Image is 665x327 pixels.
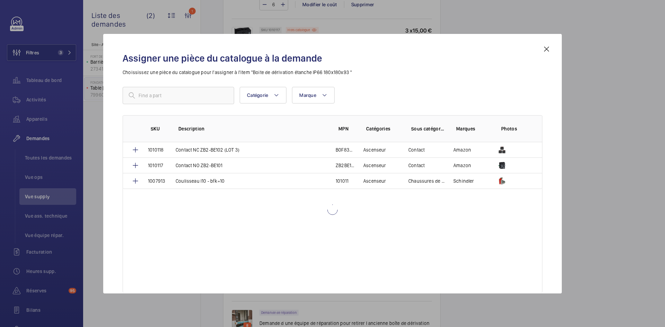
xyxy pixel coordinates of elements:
[453,146,471,153] p: Amazon
[498,178,505,184] img: QjWdF9yZ9jHlR61UiAXIz4MwuebdOUgx_H9QgwEiWtzzbK-c.png
[240,87,286,103] button: Catégorie
[338,125,355,132] p: MPN
[363,162,386,169] p: Ascenseur
[336,146,355,153] p: B0F83YMFKY
[151,125,167,132] p: SKU
[292,87,335,103] button: Marque
[123,87,234,104] input: Find a part
[336,162,355,169] p: ZB2BE101
[148,178,165,184] p: 1007913
[178,125,327,132] p: Description
[408,178,445,184] p: Chaussures de guidage et graisseurs
[408,146,425,153] p: Contact
[363,146,386,153] p: Ascenseur
[456,125,490,132] p: Marques
[366,125,400,132] p: Catégories
[176,162,223,169] p: Contact NO ZB2-BE101
[123,52,542,65] h2: Assigner une pièce du catalogue à la demande
[148,146,163,153] p: 1010118
[123,69,542,76] p: Choississez une pièce du catalogue pour l'assigner à l'item "Boite de dérivation étanche IP66 180...
[148,162,163,169] p: 1010117
[247,92,268,98] span: Catégorie
[501,125,528,132] p: Photos
[336,178,348,184] p: 101011
[363,178,386,184] p: Ascenseur
[408,162,425,169] p: Contact
[411,125,445,132] p: Sous catégories
[498,146,505,153] img: iBry1pBWA6CBx8e02EiaZNoq2U5WCMxVrC6nqKhT4si1ry4b.png
[176,146,239,153] p: Contact NC ZB2-BE102 (LOT 3)
[299,92,316,98] span: Marque
[453,178,474,184] p: Schindler
[453,162,471,169] p: Amazon
[498,162,505,169] img: JrxvRT0Pn4FqQsWc5egU4VA002LZHTISGuUKoulGWlIzmhOy.png
[176,178,224,184] p: Coulisseau l10 - bfk=10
